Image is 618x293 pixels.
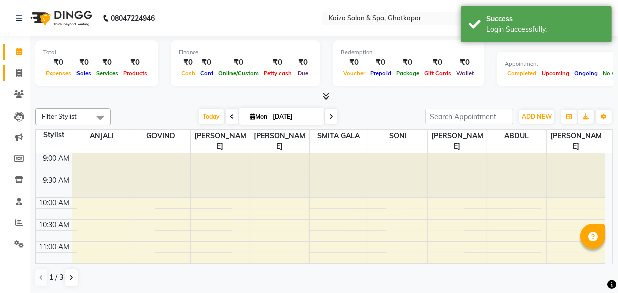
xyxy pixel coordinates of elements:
[539,70,572,77] span: Upcoming
[198,70,216,77] span: Card
[454,57,476,68] div: ₹0
[368,57,394,68] div: ₹0
[131,130,190,142] span: GOVIND
[42,112,77,120] span: Filter Stylist
[179,48,312,57] div: Finance
[547,130,605,153] span: [PERSON_NAME]
[191,130,250,153] span: [PERSON_NAME]
[36,130,72,140] div: Stylist
[179,57,198,68] div: ₹0
[394,70,422,77] span: Package
[26,4,95,32] img: logo
[454,70,476,77] span: Wallet
[74,70,94,77] span: Sales
[247,113,270,120] span: Mon
[341,57,368,68] div: ₹0
[37,220,72,230] div: 10:30 AM
[111,4,155,32] b: 08047224946
[198,57,216,68] div: ₹0
[428,130,487,153] span: [PERSON_NAME]
[94,70,121,77] span: Services
[37,242,72,252] div: 11:00 AM
[261,57,294,68] div: ₹0
[37,198,72,208] div: 10:00 AM
[341,70,368,77] span: Voucher
[422,70,454,77] span: Gift Cards
[505,70,539,77] span: Completed
[341,48,476,57] div: Redemption
[270,109,320,124] input: 2025-09-01
[295,70,311,77] span: Due
[519,110,554,124] button: ADD NEW
[179,70,198,77] span: Cash
[486,24,604,35] div: Login Successfully.
[121,57,150,68] div: ₹0
[522,113,552,120] span: ADD NEW
[43,70,74,77] span: Expenses
[216,57,261,68] div: ₹0
[487,130,546,142] span: ABDUL
[41,153,72,164] div: 9:00 AM
[310,130,368,142] span: SMITA GALA
[294,57,312,68] div: ₹0
[368,130,427,142] span: SONI
[394,57,422,68] div: ₹0
[422,57,454,68] div: ₹0
[94,57,121,68] div: ₹0
[72,130,131,142] span: ANJALI
[199,109,224,124] span: Today
[49,272,63,283] span: 1 / 3
[368,70,394,77] span: Prepaid
[41,175,72,186] div: 9:30 AM
[43,48,150,57] div: Total
[250,130,309,153] span: [PERSON_NAME]
[43,57,74,68] div: ₹0
[121,70,150,77] span: Products
[572,70,600,77] span: Ongoing
[216,70,261,77] span: Online/Custom
[74,57,94,68] div: ₹0
[261,70,294,77] span: Petty cash
[425,109,513,124] input: Search Appointment
[486,14,604,24] div: Success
